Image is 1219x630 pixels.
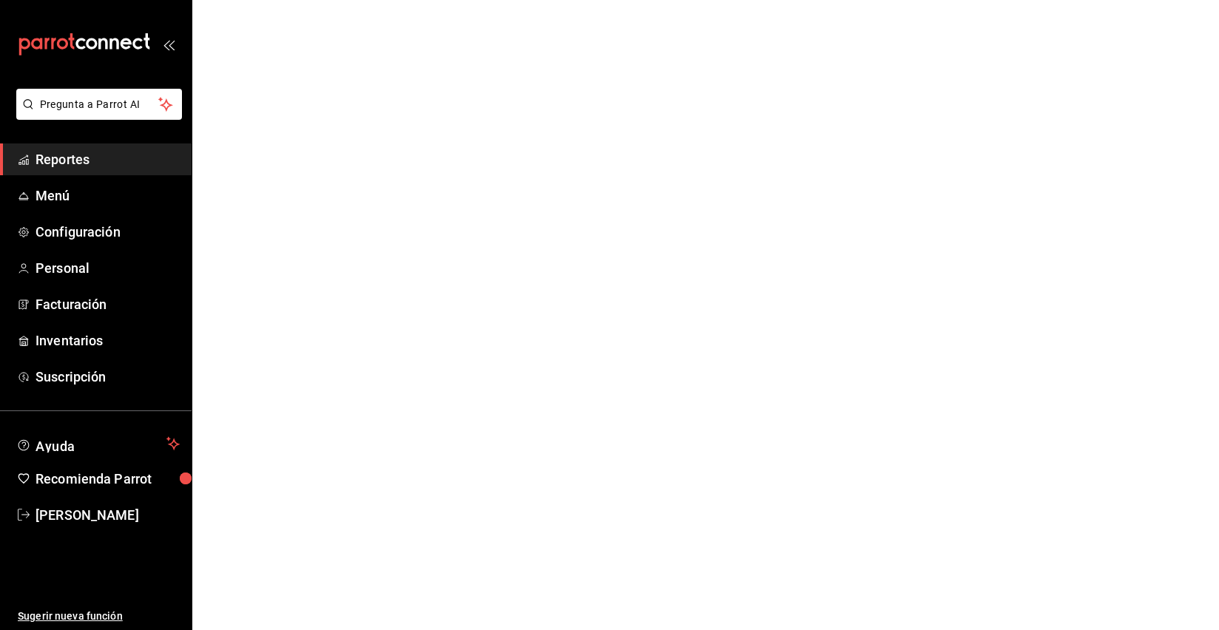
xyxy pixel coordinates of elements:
[36,294,180,314] span: Facturación
[36,435,161,453] span: Ayuda
[36,186,180,206] span: Menú
[36,505,180,525] span: [PERSON_NAME]
[36,367,180,387] span: Suscripción
[163,38,175,50] button: open_drawer_menu
[36,258,180,278] span: Personal
[16,89,182,120] button: Pregunta a Parrot AI
[40,97,159,112] span: Pregunta a Parrot AI
[36,149,180,169] span: Reportes
[36,469,180,489] span: Recomienda Parrot
[10,107,182,123] a: Pregunta a Parrot AI
[36,331,180,350] span: Inventarios
[36,222,180,242] span: Configuración
[18,609,180,624] span: Sugerir nueva función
